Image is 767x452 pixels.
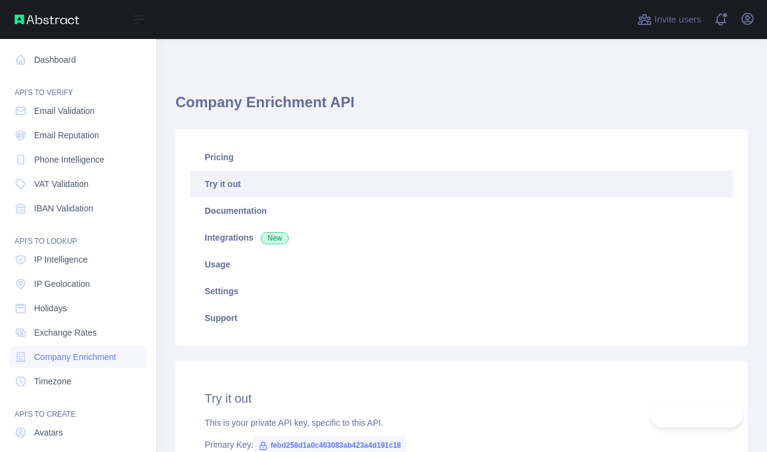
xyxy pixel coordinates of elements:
a: Support [190,305,733,331]
a: VAT Validation [10,173,146,195]
span: Email Validation [34,105,94,117]
img: Abstract API [15,15,79,24]
a: Email Reputation [10,124,146,146]
a: Company Enrichment [10,346,146,368]
a: IBAN Validation [10,197,146,219]
span: Email Reputation [34,129,99,141]
a: Avatars [10,422,146,443]
button: Invite users [635,10,704,29]
a: Integrations New [190,224,733,251]
a: Settings [190,278,733,305]
a: IP Geolocation [10,273,146,295]
span: Company Enrichment [34,351,116,363]
span: IP Intelligence [34,253,88,266]
a: Try it out [190,171,733,197]
span: IP Geolocation [34,278,90,290]
div: Primary Key: [205,439,718,451]
div: This is your private API key, specific to this API. [205,417,718,429]
a: IP Intelligence [10,249,146,270]
a: Pricing [190,144,733,171]
div: API'S TO CREATE [10,395,146,419]
div: API'S TO LOOKUP [10,222,146,246]
a: Dashboard [10,49,146,71]
a: Phone Intelligence [10,149,146,171]
a: Exchange Rates [10,322,146,344]
span: Phone Intelligence [34,154,104,166]
span: Invite users [654,13,701,27]
h2: Try it out [205,390,718,407]
iframe: Toggle Customer Support [651,402,743,428]
a: Usage [190,251,733,278]
span: Timezone [34,375,71,387]
span: Avatars [34,426,63,439]
a: Timezone [10,370,146,392]
span: Exchange Rates [34,327,97,339]
span: IBAN Validation [34,202,93,214]
span: Holidays [34,302,67,314]
span: New [261,232,289,244]
a: Documentation [190,197,733,224]
a: Holidays [10,297,146,319]
span: VAT Validation [34,178,88,190]
div: API'S TO VERIFY [10,73,146,97]
a: Email Validation [10,100,146,122]
h1: Company Enrichment API [175,93,748,122]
